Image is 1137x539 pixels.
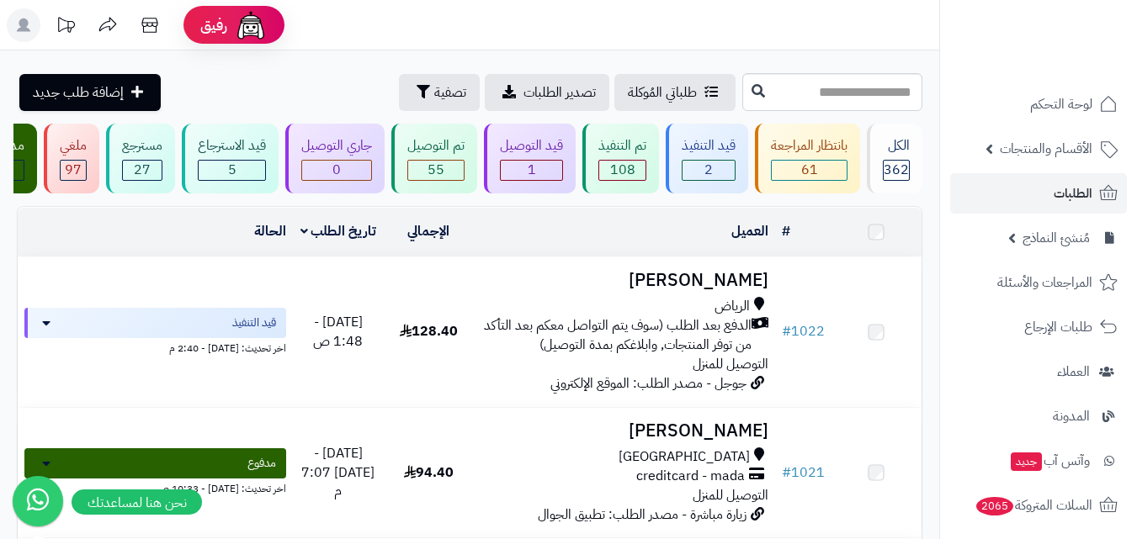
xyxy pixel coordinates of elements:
[45,8,87,46] a: تحديثات المنصة
[481,124,579,193] a: قيد التوصيل 1
[598,136,646,156] div: تم التنفيذ
[481,316,752,355] span: الدفع بعد الطلب (سوف يتم التواصل معكم بعد التأكد من توفر المنتجات, وابلاغكم بمدة التوصيل)
[485,74,609,111] a: تصدير الطلبات
[313,312,363,351] span: [DATE] - 1:48 ص
[103,124,178,193] a: مسترجع 27
[782,221,790,241] a: #
[388,124,481,193] a: تم التوصيل 55
[662,124,752,193] a: قيد التنفيذ 2
[704,160,713,180] span: 2
[40,124,103,193] a: ملغي 97
[399,74,480,111] button: تصفية
[682,136,736,156] div: قيد التنفيذ
[1000,137,1092,161] span: الأقسام والمنتجات
[523,82,596,103] span: تصدير الطلبات
[693,354,768,374] span: التوصيل للمنزل
[976,497,1013,515] span: 2065
[302,161,371,180] div: 0
[693,485,768,505] span: التوصيل للمنزل
[636,467,745,486] span: creditcard - mada
[301,136,372,156] div: جاري التوصيل
[782,462,825,483] a: #1021
[950,84,1127,124] a: لوحة التحكم
[200,15,227,35] span: رفيق
[801,160,818,180] span: 61
[1011,452,1042,471] span: جديد
[1023,47,1121,82] img: logo-2.png
[950,307,1127,347] a: طلبات الإرجاع
[481,271,768,290] h3: [PERSON_NAME]
[407,136,465,156] div: تم التوصيل
[782,462,791,483] span: #
[950,173,1127,214] a: الطلبات
[772,161,847,180] div: 61
[863,124,926,193] a: الكل362
[950,441,1127,481] a: وآتس آبجديد
[408,161,464,180] div: 55
[19,74,161,111] a: إضافة طلب جديد
[404,462,454,483] span: 94.40
[883,136,910,156] div: الكل
[134,160,151,180] span: 27
[782,321,825,341] a: #1022
[771,136,847,156] div: بانتظار المراجعة
[123,161,162,180] div: 27
[199,161,265,180] div: 5
[628,82,697,103] span: طلباتي المُوكلة
[614,74,736,111] a: طلباتي المُوكلة
[950,262,1127,303] a: المراجعات والأسئلة
[428,160,444,180] span: 55
[683,161,735,180] div: 2
[282,124,388,193] a: جاري التوصيل 0
[550,373,746,394] span: جوجل - مصدر الطلب: الموقع الإلكتروني
[61,161,86,180] div: 97
[975,494,1092,517] span: السلات المتروكة
[528,160,536,180] span: 1
[178,124,282,193] a: قيد الاسترجاع 5
[1057,360,1090,383] span: العملاء
[950,351,1127,392] a: العملاء
[997,271,1092,294] span: المراجعات والأسئلة
[24,338,286,356] div: اخر تحديث: [DATE] - 2:40 م
[434,82,466,103] span: تصفية
[538,505,746,525] span: زيارة مباشرة - مصدر الطلب: تطبيق الجوال
[599,161,646,180] div: 108
[400,321,458,341] span: 128.40
[301,443,375,502] span: [DATE] - [DATE] 7:07 م
[234,8,268,42] img: ai-face.png
[1054,182,1092,205] span: الطلبات
[1053,404,1090,428] span: المدونة
[731,221,768,241] a: العميل
[33,82,124,103] span: إضافة طلب جديد
[407,221,449,241] a: الإجمالي
[950,485,1127,526] a: السلات المتروكة2065
[715,297,750,316] span: الرياض
[1023,226,1090,250] span: مُنشئ النماذج
[1030,92,1092,116] span: لوحة التحكم
[579,124,662,193] a: تم التنفيذ 108
[782,321,791,341] span: #
[65,160,82,180] span: 97
[60,136,87,156] div: ملغي
[1009,449,1090,473] span: وآتس آب
[950,396,1127,436] a: المدونة
[254,221,286,241] a: الحالة
[232,314,276,331] span: قيد التنفيذ
[1024,315,1092,339] span: طلبات الإرجاع
[198,136,266,156] div: قيد الاسترجاع
[228,160,236,180] span: 5
[619,447,750,467] span: [GEOGRAPHIC_DATA]
[610,160,635,180] span: 108
[247,455,276,472] span: مدفوع
[884,160,909,180] span: 362
[122,136,162,156] div: مسترجع
[752,124,863,193] a: بانتظار المراجعة 61
[500,136,563,156] div: قيد التوصيل
[481,421,768,441] h3: [PERSON_NAME]
[24,478,286,496] div: اخر تحديث: [DATE] - 10:33 ص
[300,221,377,241] a: تاريخ الطلب
[332,160,341,180] span: 0
[501,161,562,180] div: 1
